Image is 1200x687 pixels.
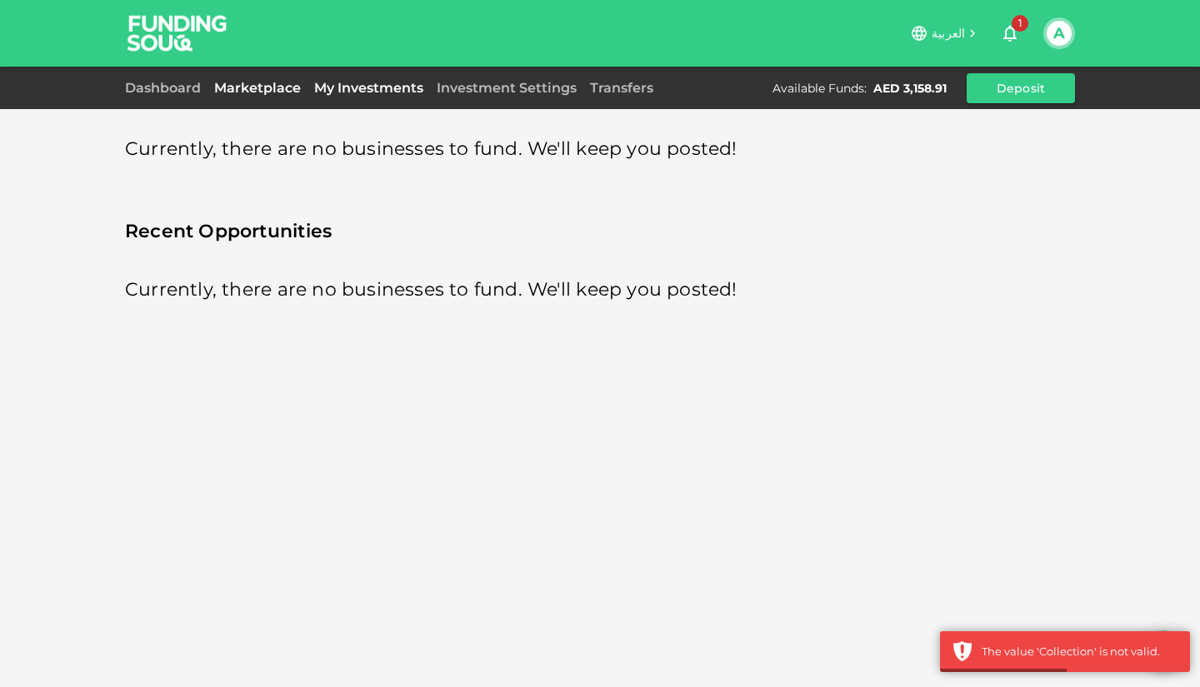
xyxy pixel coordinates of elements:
[307,80,430,96] a: My Investments
[873,80,947,97] div: AED 3,158.91
[1047,21,1072,46] button: A
[430,80,583,96] a: Investment Settings
[125,216,1075,248] span: Recent Opportunities
[125,274,737,306] span: Currently, there are no businesses to fund. We'll keep you posted!
[982,644,1177,660] div: The value 'Collection' is not valid.
[932,26,965,41] span: العربية
[772,80,867,97] div: Available Funds :
[967,73,1075,103] button: Deposit
[125,80,207,96] a: Dashboard
[1012,15,1028,32] span: 1
[207,80,307,96] a: Marketplace
[125,133,737,166] span: Currently, there are no businesses to fund. We'll keep you posted!
[993,17,1027,50] button: 1
[583,80,660,96] a: Transfers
